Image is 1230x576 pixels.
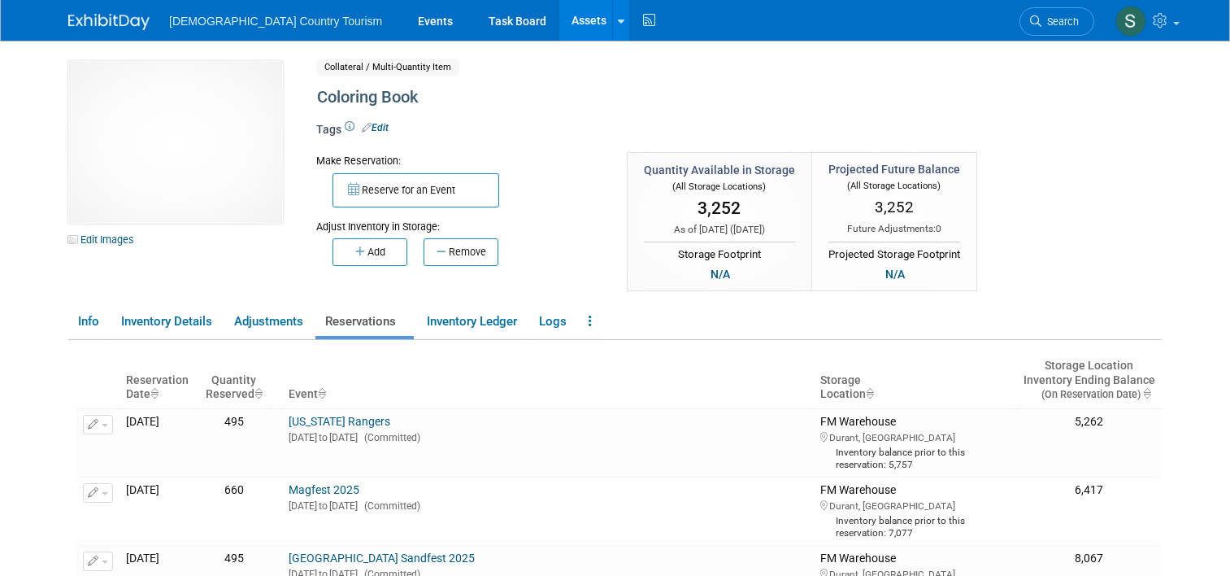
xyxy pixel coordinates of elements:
span: (Committed) [358,500,420,512]
a: [US_STATE] Rangers [289,415,390,428]
span: (On Reservation Date) [1028,388,1141,400]
div: 5,262 [1024,415,1155,430]
span: [DEMOGRAPHIC_DATA] Country Tourism [169,15,382,28]
a: Search [1019,7,1094,36]
button: Remove [424,238,498,266]
div: As of [DATE] ( ) [644,223,795,237]
td: [DATE] [120,409,199,478]
div: Future Adjustments: [828,222,960,236]
div: (All Storage Locations) [644,178,795,194]
td: 660 [199,478,269,546]
button: Reserve for an Event [332,173,499,207]
a: Logs [529,308,576,336]
div: Adjust Inventory in Storage: [316,207,602,234]
span: 3,252 [875,198,914,216]
span: 0 [936,223,941,234]
td: 495 [199,409,269,478]
img: View Images [68,61,283,224]
td: [DATE] [120,478,199,546]
span: Search [1041,15,1079,28]
a: Info [68,308,108,336]
div: Durant, [GEOGRAPHIC_DATA] [820,498,1011,513]
div: N/A [706,265,735,283]
div: Projected Storage Footprint [828,242,960,263]
span: to [317,500,329,512]
div: (All Storage Locations) [828,177,960,193]
th: Storage Location : activate to sort column ascending [814,352,1017,409]
div: Inventory balance prior to this reservation: 5,757 [820,444,1011,471]
th: Quantity&nbsp;&nbsp;&nbsp;Reserved : activate to sort column ascending [199,352,269,409]
a: Inventory Ledger [417,308,526,336]
th: ReservationDate : activate to sort column ascending [120,352,199,409]
div: [DATE] [DATE] [289,430,807,444]
div: Durant, [GEOGRAPHIC_DATA] [820,430,1011,444]
div: [DATE] [DATE] [289,498,807,513]
button: Add [332,238,407,266]
span: Collateral / Multi-Quantity Item [316,59,459,76]
a: [GEOGRAPHIC_DATA] Sandfest 2025 [289,552,475,565]
span: [DATE] [733,224,762,235]
th: Storage LocationInventory Ending Balance (On Reservation Date) : activate to sort column ascending [1017,352,1162,409]
div: Projected Future Balance [828,161,960,177]
a: Adjustments [224,308,312,336]
a: Inventory Details [111,308,221,336]
div: N/A [880,265,910,283]
div: FM Warehouse [820,415,1011,471]
span: 3,252 [698,199,741,218]
div: FM Warehouse [820,483,1011,539]
div: Coloring Book [311,83,1037,112]
div: Make Reservation: [316,152,602,168]
th: Event : activate to sort column ascending [282,352,814,409]
div: Quantity Available in Storage [644,162,795,178]
a: Edit Images [68,229,141,250]
a: Magfest 2025 [289,483,359,496]
a: Edit [362,122,389,133]
span: (Committed) [358,432,420,443]
div: 6,417 [1024,483,1155,498]
div: 8,067 [1024,552,1155,566]
div: Inventory balance prior to this reservation: 7,077 [820,513,1011,539]
div: Tags [316,121,1037,149]
a: Reservations [315,308,414,336]
img: ExhibitDay [68,14,150,30]
img: Steve Vannier [1115,6,1146,37]
div: Storage Footprint [644,242,795,263]
span: to [317,432,329,443]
